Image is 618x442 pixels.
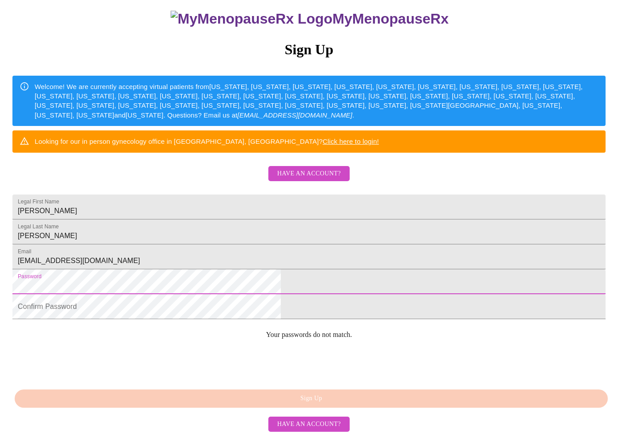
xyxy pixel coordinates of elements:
p: Your passwords do not match. [12,331,606,339]
em: [EMAIL_ADDRESS][DOMAIN_NAME] [237,111,352,119]
a: Click here to login! [323,138,379,145]
button: Have an account? [268,417,350,432]
span: Have an account? [277,419,341,430]
img: MyMenopauseRx Logo [171,11,332,27]
iframe: reCAPTCHA [12,346,148,381]
button: Have an account? [268,166,350,182]
a: Have an account? [266,176,352,183]
h3: Sign Up [12,41,606,58]
h3: MyMenopauseRx [14,11,606,27]
a: Have an account? [266,420,352,427]
div: Looking for our in person gynecology office in [GEOGRAPHIC_DATA], [GEOGRAPHIC_DATA]? [35,133,379,150]
span: Have an account? [277,168,341,179]
div: Welcome! We are currently accepting virtual patients from [US_STATE], [US_STATE], [US_STATE], [US... [35,78,598,124]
